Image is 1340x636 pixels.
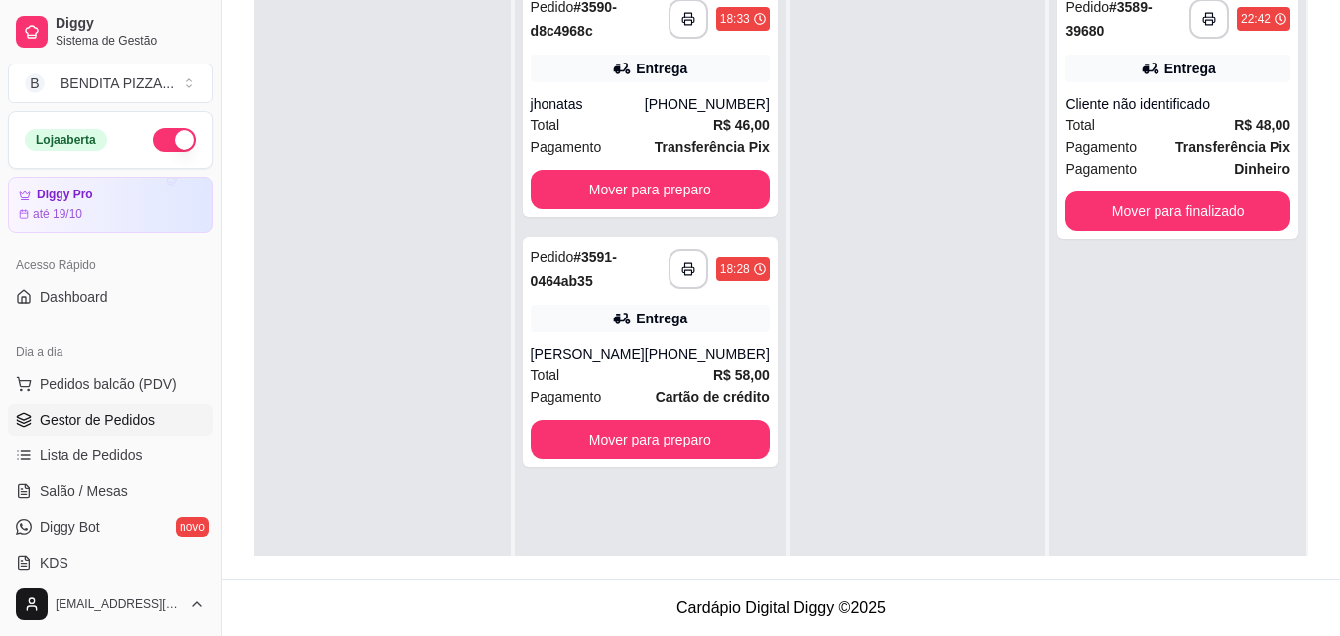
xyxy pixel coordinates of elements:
[531,420,770,459] button: Mover para preparo
[531,114,560,136] span: Total
[40,410,155,430] span: Gestor de Pedidos
[531,249,617,289] strong: # 3591-0464ab35
[1164,59,1216,78] div: Entrega
[656,389,770,405] strong: Cartão de crédito
[1065,94,1290,114] div: Cliente não identificado
[37,188,93,202] article: Diggy Pro
[720,261,750,277] div: 18:28
[25,73,45,93] span: B
[56,596,182,612] span: [EMAIL_ADDRESS][DOMAIN_NAME]
[8,8,213,56] a: DiggySistema de Gestão
[1065,158,1137,180] span: Pagamento
[8,177,213,233] a: Diggy Proaté 19/10
[531,170,770,209] button: Mover para preparo
[713,367,770,383] strong: R$ 58,00
[531,344,645,364] div: [PERSON_NAME]
[33,206,82,222] article: até 19/10
[531,386,602,408] span: Pagamento
[8,64,213,103] button: Select a team
[8,249,213,281] div: Acesso Rápido
[40,553,68,572] span: KDS
[8,475,213,507] a: Salão / Mesas
[1065,114,1095,136] span: Total
[8,281,213,313] a: Dashboard
[636,309,687,328] div: Entrega
[531,249,574,265] span: Pedido
[8,336,213,368] div: Dia a dia
[531,364,560,386] span: Total
[645,94,770,114] div: [PHONE_NUMBER]
[8,368,213,400] button: Pedidos balcão (PDV)
[8,580,213,628] button: [EMAIL_ADDRESS][DOMAIN_NAME]
[40,481,128,501] span: Salão / Mesas
[8,404,213,436] a: Gestor de Pedidos
[153,128,196,152] button: Alterar Status
[8,547,213,578] a: KDS
[645,344,770,364] div: [PHONE_NUMBER]
[8,511,213,543] a: Diggy Botnovo
[40,445,143,465] span: Lista de Pedidos
[8,440,213,471] a: Lista de Pedidos
[1234,117,1290,133] strong: R$ 48,00
[222,579,1340,636] footer: Cardápio Digital Diggy © 2025
[56,33,205,49] span: Sistema de Gestão
[531,94,645,114] div: jhonatas
[1241,11,1271,27] div: 22:42
[655,139,770,155] strong: Transferência Pix
[1234,161,1290,177] strong: Dinheiro
[531,136,602,158] span: Pagamento
[1065,136,1137,158] span: Pagamento
[1065,191,1290,231] button: Mover para finalizado
[1175,139,1290,155] strong: Transferência Pix
[40,374,177,394] span: Pedidos balcão (PDV)
[56,15,205,33] span: Diggy
[40,517,100,537] span: Diggy Bot
[636,59,687,78] div: Entrega
[25,129,107,151] div: Loja aberta
[61,73,174,93] div: BENDITA PIZZA ...
[40,287,108,307] span: Dashboard
[713,117,770,133] strong: R$ 46,00
[720,11,750,27] div: 18:33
